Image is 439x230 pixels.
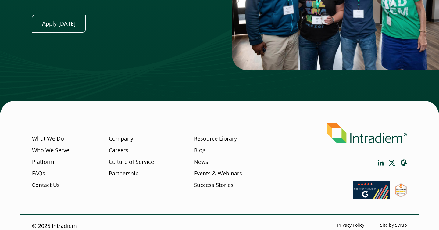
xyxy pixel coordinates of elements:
a: Who We Serve [32,146,69,154]
a: Platform [32,158,54,166]
a: News [194,158,208,166]
a: What We Do [32,135,64,143]
img: Intradiem [327,123,407,143]
a: Success Stories [194,181,234,189]
a: Link opens in a new window [400,159,407,166]
a: Events & Webinars [194,169,242,177]
img: SourceForge User Reviews [395,183,407,197]
a: Link opens in a new window [395,192,407,199]
a: Link opens in a new window [378,160,384,166]
a: Privacy Policy [337,222,364,228]
a: Culture of Service [109,158,154,166]
p: © 2025 Intradiem [32,222,77,230]
a: Partnership [109,169,139,177]
img: Read our reviews on G2 [353,181,390,199]
a: Careers [109,146,128,154]
a: Link opens in a new window [353,194,390,201]
a: Site by Syrup [380,222,407,228]
a: Link opens in a new window [389,160,395,166]
a: Company [109,135,133,143]
a: Blog [194,146,205,154]
a: Resource Library [194,135,237,143]
a: FAQs [32,169,45,177]
a: Apply [DATE] [32,15,86,33]
a: Contact Us [32,181,60,189]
